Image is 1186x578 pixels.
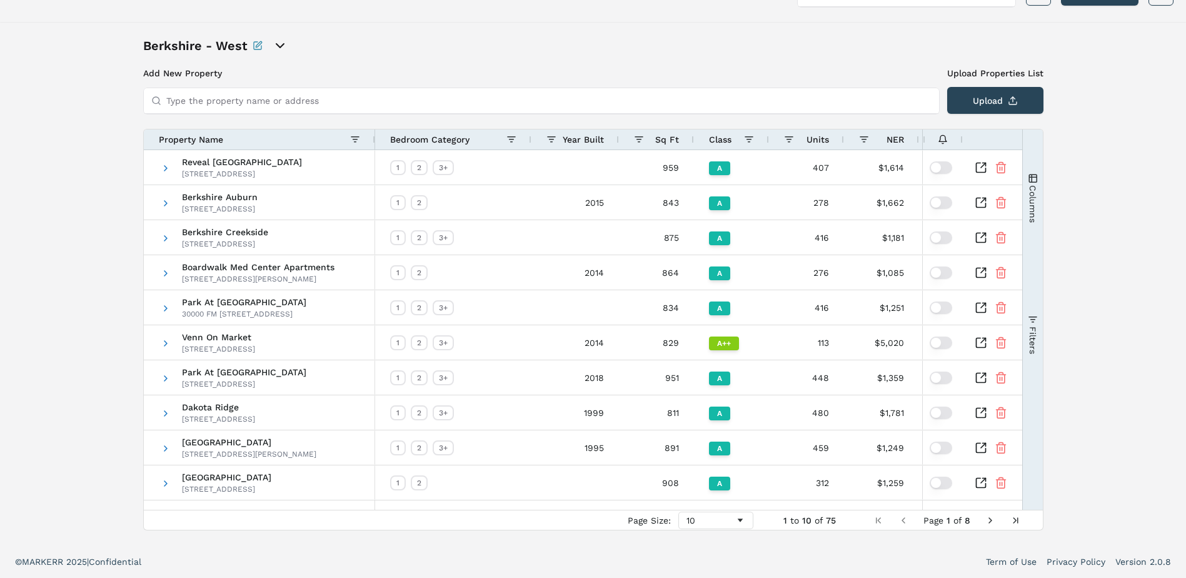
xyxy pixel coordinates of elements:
div: $1,249 [844,430,919,465]
button: open portfolio options [273,38,288,53]
div: Page Size: [628,515,671,525]
a: Inspect Comparable [975,442,987,454]
span: Berkshire Auburn [182,193,258,201]
div: 1 [390,475,406,490]
span: Park At [GEOGRAPHIC_DATA] [182,368,306,377]
div: Page Size [678,512,753,529]
span: Property Name [159,134,223,144]
span: Park At [GEOGRAPHIC_DATA] [182,298,306,307]
div: $1.40 [919,430,1007,465]
a: Version 2.0.8 [1115,555,1171,568]
div: 276 [769,255,844,290]
a: Inspect Comparable [975,337,987,349]
span: Class [709,134,731,144]
div: $1,359 [844,360,919,395]
div: 3+ [433,440,454,455]
span: Confidential [89,557,141,567]
div: 2 [411,195,428,210]
span: MARKERR [22,557,66,567]
div: A [709,266,730,280]
div: 1 [390,195,406,210]
a: Inspect Comparable [975,196,987,209]
div: 891 [619,430,694,465]
div: 829 [619,325,694,360]
div: 2 [411,475,428,490]
div: $1.26 [919,255,1007,290]
div: 908 [619,465,694,500]
div: 1 [390,230,406,245]
input: Type the property name or address [166,88,932,113]
div: 3+ [433,160,454,175]
div: 2014 [531,255,619,290]
div: A [709,196,730,210]
div: [STREET_ADDRESS] [182,414,255,424]
a: Term of Use [986,555,1037,568]
button: Remove Property From Portfolio [995,372,1007,384]
button: Remove Property From Portfolio [995,442,1007,454]
div: 2 [411,230,428,245]
div: [STREET_ADDRESS] [182,379,306,389]
span: Reveal [GEOGRAPHIC_DATA] [182,158,302,166]
div: $1.68 [919,150,1007,185]
div: A [709,442,730,455]
button: Remove Property From Portfolio [995,161,1007,174]
div: 1 [390,300,406,315]
div: 1 [390,265,406,280]
div: 811 [619,395,694,430]
span: Filters [1027,326,1037,353]
div: 2 [411,335,428,350]
span: 1 [947,515,950,525]
div: 278 [769,185,844,220]
div: 407 [769,150,844,185]
a: Inspect Comparable [975,161,987,174]
div: A [709,477,730,490]
div: 864 [619,255,694,290]
a: Inspect Comparable [975,266,987,279]
div: 1 [390,160,406,175]
button: Remove Property From Portfolio [995,407,1007,419]
button: Upload [947,87,1043,114]
div: $1.43 [919,360,1007,395]
div: [STREET_ADDRESS] [182,344,255,354]
div: [STREET_ADDRESS] [182,169,302,179]
div: 480 [769,395,844,430]
div: 448 [769,360,844,395]
div: 2 [411,300,428,315]
span: Venn On Market [182,333,255,342]
div: $1,181 [844,220,919,255]
div: 3+ [433,300,454,315]
a: Privacy Policy [1047,555,1105,568]
div: 3+ [433,335,454,350]
div: 30000 FM [STREET_ADDRESS] [182,309,306,319]
span: Units [807,134,829,144]
a: Inspect Comparable [975,407,987,419]
div: 2 [411,160,428,175]
div: 459 [769,430,844,465]
div: $1,662 [844,185,919,220]
button: Remove Property From Portfolio [995,477,1007,489]
div: A [709,231,730,245]
div: 113 [769,325,844,360]
span: 1 [783,515,787,525]
div: [STREET_ADDRESS][PERSON_NAME] [182,274,334,284]
div: 1 [390,405,406,420]
span: [GEOGRAPHIC_DATA] [182,438,316,447]
span: Boardwalk Med Center Apartments [182,263,334,271]
span: Columns [1027,185,1037,222]
div: 951 [619,360,694,395]
span: Bedroom Category [390,134,470,144]
span: © [15,557,22,567]
div: First Page [873,515,883,525]
div: 3+ [433,405,454,420]
h1: Berkshire - West [143,37,248,54]
div: 1995 [531,430,619,465]
div: [STREET_ADDRESS] [182,484,271,494]
span: of [953,515,962,525]
div: A [709,302,730,315]
div: Previous Page [898,515,908,525]
a: Inspect Comparable [975,231,987,244]
div: $1.35 [919,220,1007,255]
div: $1,781 [844,395,919,430]
div: 2 [411,440,428,455]
div: 416 [769,290,844,325]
